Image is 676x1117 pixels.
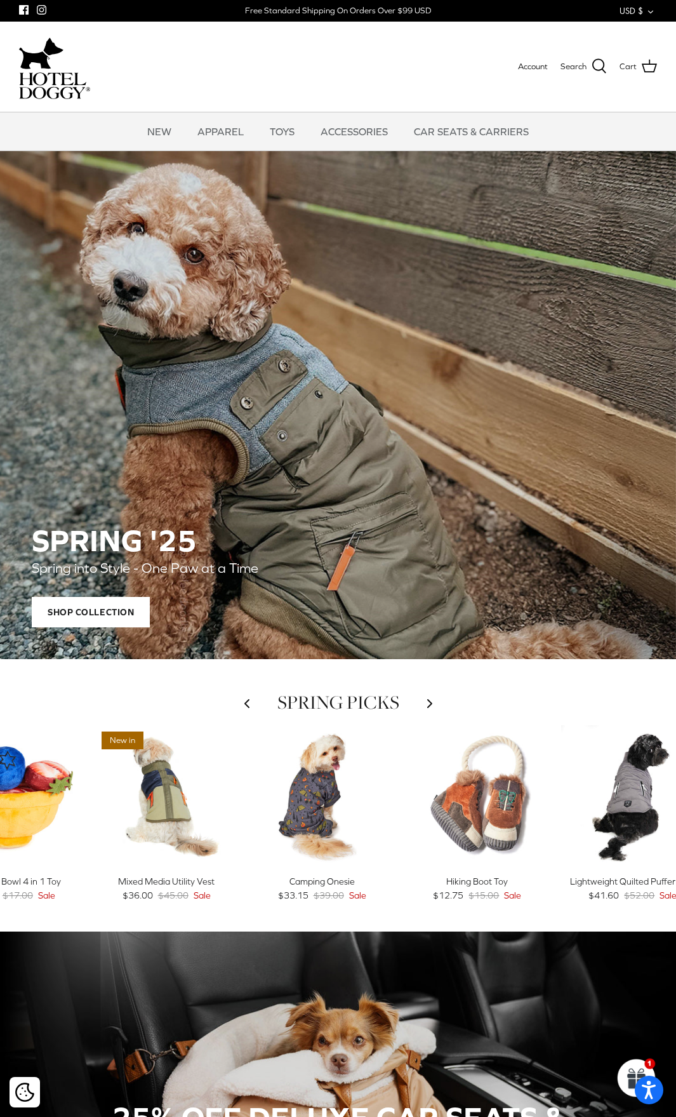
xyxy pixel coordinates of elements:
[194,888,211,902] span: Sale
[518,62,548,71] span: Account
[245,1,431,20] a: Free Standard Shipping On Orders Over $99 USD
[588,888,619,902] span: $41.60
[518,60,548,74] a: Account
[19,5,29,15] a: Facebook
[277,690,399,715] a: SPRING PICKS
[19,34,63,72] img: dog-icon.svg
[560,58,607,75] a: Search
[251,874,394,888] div: Camping Onesie
[406,874,549,888] div: Hiking Boot Toy
[32,524,644,558] h2: SPRING '25
[620,60,637,74] span: Cart
[349,888,366,902] span: Sale
[19,34,90,99] a: hoteldoggycom
[504,888,521,902] span: Sale
[413,732,458,750] span: 15% off
[136,112,183,150] a: NEW
[309,112,399,150] a: ACCESSORIES
[37,5,46,15] a: Instagram
[32,597,150,627] span: Shop Collection
[38,888,55,902] span: Sale
[468,888,499,902] span: $15.00
[19,72,90,99] img: hoteldoggycom
[257,732,302,750] span: 15% off
[32,558,609,580] p: Spring into Style - One Paw at a Time
[567,732,613,750] span: 20% off
[158,888,189,902] span: $45.00
[560,60,587,74] span: Search
[624,888,654,902] span: $52.00
[245,5,431,17] div: Free Standard Shipping On Orders Over $99 USD
[406,874,549,903] a: Hiking Boot Toy $12.75 $15.00 Sale
[3,888,33,902] span: $17.00
[95,874,238,888] div: Mixed Media Utility Vest
[95,725,238,868] a: Mixed Media Utility Vest
[620,58,657,75] a: Cart
[278,888,308,902] span: $33.15
[433,888,463,902] span: $12.75
[186,112,255,150] a: APPAREL
[314,888,344,902] span: $39.00
[251,874,394,903] a: Camping Onesie $33.15 $39.00 Sale
[251,725,394,868] a: Camping Onesie
[406,725,549,868] a: Hiking Boot Toy
[258,112,306,150] a: TOYS
[15,1083,34,1102] img: Cookie policy
[13,1081,36,1104] button: Cookie policy
[402,112,540,150] a: CAR SEATS & CARRIERS
[10,1077,40,1107] div: Cookie policy
[102,732,143,750] span: New in
[123,888,153,902] span: $36.00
